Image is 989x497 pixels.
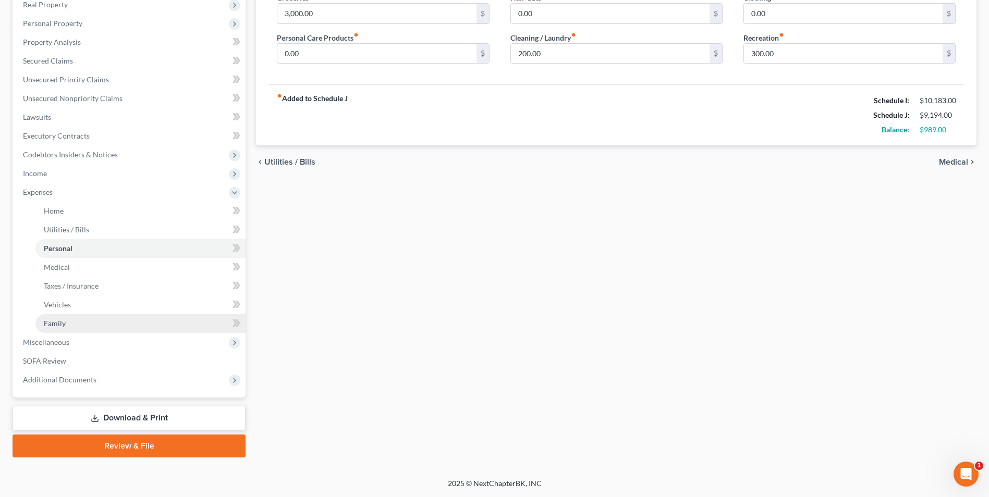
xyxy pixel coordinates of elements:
[23,169,47,178] span: Income
[15,352,246,370] a: SOFA Review
[15,33,246,52] a: Property Analysis
[35,258,246,277] a: Medical
[15,89,246,108] a: Unsecured Nonpriority Claims
[873,110,910,119] strong: Schedule J:
[264,158,315,166] span: Utilities / Bills
[571,32,576,38] i: fiber_manual_record
[743,32,784,43] label: Recreation
[939,158,976,166] button: Medical chevron_right
[353,32,359,38] i: fiber_manual_record
[874,96,909,105] strong: Schedule I:
[920,125,956,135] div: $989.00
[44,225,89,234] span: Utilities / Bills
[44,300,71,309] span: Vehicles
[939,158,968,166] span: Medical
[256,158,315,166] button: chevron_left Utilities / Bills
[23,338,69,346] span: Miscellaneous
[510,32,576,43] label: Cleaning / Laundry
[44,263,70,271] span: Medical
[35,202,246,220] a: Home
[13,406,246,430] a: Download & Print
[44,206,64,215] span: Home
[744,4,943,23] input: --
[35,295,246,314] a: Vehicles
[23,38,81,46] span: Property Analysis
[23,113,51,121] span: Lawsuits
[15,108,246,127] a: Lawsuits
[975,462,983,470] span: 1
[277,4,476,23] input: --
[882,125,909,134] strong: Balance:
[23,131,90,140] span: Executory Contracts
[744,44,943,64] input: --
[44,281,99,290] span: Taxes / Insurance
[710,4,722,23] div: $
[35,220,246,239] a: Utilities / Bills
[943,4,955,23] div: $
[13,434,246,457] a: Review & File
[23,19,82,28] span: Personal Property
[710,44,722,64] div: $
[15,127,246,145] a: Executory Contracts
[477,44,489,64] div: $
[277,93,282,98] i: fiber_manual_record
[23,75,109,84] span: Unsecured Priority Claims
[15,52,246,70] a: Secured Claims
[23,356,66,365] span: SOFA Review
[35,314,246,333] a: Family
[920,95,956,106] div: $10,183.00
[23,150,118,159] span: Codebtors Insiders & Notices
[920,110,956,120] div: $9,194.00
[968,158,976,166] i: chevron_right
[277,32,359,43] label: Personal Care Products
[954,462,979,487] iframe: Intercom live chat
[198,478,792,497] div: 2025 © NextChapterBK, INC
[23,94,123,103] span: Unsecured Nonpriority Claims
[511,4,710,23] input: --
[23,375,96,384] span: Additional Documents
[277,44,476,64] input: --
[44,244,72,253] span: Personal
[23,188,53,196] span: Expenses
[44,319,66,328] span: Family
[477,4,489,23] div: $
[15,70,246,89] a: Unsecured Priority Claims
[35,239,246,258] a: Personal
[23,56,73,65] span: Secured Claims
[35,277,246,295] a: Taxes / Insurance
[511,44,710,64] input: --
[943,44,955,64] div: $
[277,93,348,137] strong: Added to Schedule J
[256,158,264,166] i: chevron_left
[779,32,784,38] i: fiber_manual_record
